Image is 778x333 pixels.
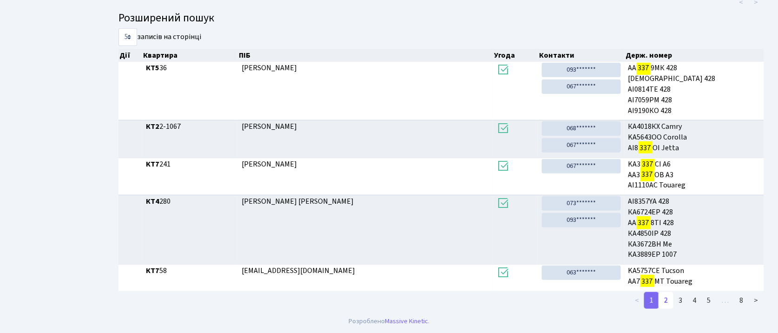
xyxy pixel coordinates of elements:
[146,196,159,206] b: КТ4
[640,275,654,288] mark: 337
[142,49,238,62] th: Квартира
[637,61,651,74] mark: 337
[242,121,297,132] span: [PERSON_NAME]
[242,266,355,276] span: [EMAIL_ADDRESS][DOMAIN_NAME]
[119,28,137,46] select: записів на сторінці
[641,158,655,171] mark: 337
[628,266,760,287] span: KA5757CE Tucson АА7 МТ Touareg
[119,28,201,46] label: записів на сторінці
[146,63,234,73] span: 36
[749,292,764,309] a: >
[119,12,764,25] h4: Розширений пошук
[628,159,760,191] span: KA3 СІ A6 AA3 OB A3 AI1110AC Touareg
[625,49,764,62] th: Держ. номер
[146,121,234,132] span: 2-1067
[637,216,651,229] mark: 337
[538,49,625,62] th: Контакти
[628,121,760,153] span: КА4018КХ Camry KA5643OO Corolla AI8 OI Jetta
[242,196,354,206] span: [PERSON_NAME] [PERSON_NAME]
[146,196,234,207] span: 280
[146,121,159,132] b: КТ2
[242,63,297,73] span: [PERSON_NAME]
[146,266,234,276] span: 58
[349,316,429,326] div: Розроблено .
[628,196,760,260] span: AI8357YA 428 КА6724ЕР 428 AA 8TI 428 КА4850ІР 428 КА3672ВН Me KA3889EP 1007
[659,292,673,309] a: 2
[639,141,653,154] mark: 337
[628,63,760,116] span: АА 9МК 428 [DEMOGRAPHIC_DATA] 428 АІ0814ТЕ 428 АІ7059РМ 428 АІ9190КО 428
[119,49,142,62] th: Дії
[734,292,749,309] a: 8
[385,316,428,326] a: Massive Kinetic
[640,168,654,181] mark: 337
[146,159,234,170] span: 241
[702,292,717,309] a: 5
[644,292,659,309] a: 1
[494,49,539,62] th: Угода
[146,159,159,169] b: КТ7
[673,292,688,309] a: 3
[238,49,494,62] th: ПІБ
[242,159,297,169] span: [PERSON_NAME]
[146,266,159,276] b: КТ7
[146,63,159,73] b: КТ5
[687,292,702,309] a: 4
